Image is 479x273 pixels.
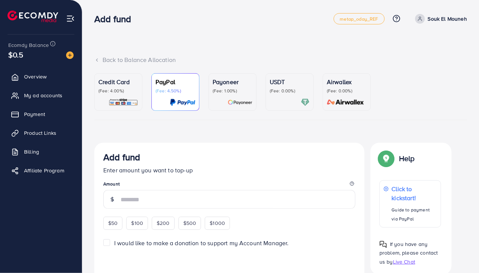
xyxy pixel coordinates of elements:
[340,17,378,21] span: metap_oday_REF
[24,73,47,80] span: Overview
[156,77,195,86] p: PayPal
[6,163,76,178] a: Affiliate Program
[213,88,252,94] p: (Fee: 1.00%)
[428,14,467,23] p: Souk El Mouneh
[170,98,195,107] img: card
[103,181,355,190] legend: Amount
[379,240,438,265] span: If you have any problem, please contact us by
[379,152,393,165] img: Popup guide
[24,110,45,118] span: Payment
[66,51,74,59] img: image
[94,56,467,64] div: Back to Balance Allocation
[8,11,58,22] img: logo
[98,88,138,94] p: (Fee: 4.00%)
[379,241,387,248] img: Popup guide
[6,107,76,122] a: Payment
[6,144,76,159] a: Billing
[393,258,415,265] span: Live Chat
[109,98,138,107] img: card
[6,88,76,103] a: My ad accounts
[8,49,24,60] span: $0.5
[270,88,310,94] p: (Fee: 0.00%)
[327,77,367,86] p: Airwallex
[399,154,415,163] p: Help
[8,41,49,49] span: Ecomdy Balance
[183,219,196,227] span: $500
[66,14,75,23] img: menu
[24,148,39,155] span: Billing
[6,69,76,84] a: Overview
[6,125,76,140] a: Product Links
[392,205,437,223] p: Guide to payment via PayPal
[447,239,473,267] iframe: Chat
[103,152,140,163] h3: Add fund
[270,77,310,86] p: USDT
[412,14,467,24] a: Souk El Mouneh
[228,98,252,107] img: card
[156,88,195,94] p: (Fee: 4.50%)
[325,98,367,107] img: card
[24,167,64,174] span: Affiliate Program
[213,77,252,86] p: Payoneer
[392,184,437,202] p: Click to kickstart!
[334,13,385,24] a: metap_oday_REF
[131,219,143,227] span: $100
[210,219,225,227] span: $1000
[114,239,289,247] span: I would like to make a donation to support my Account Manager.
[103,166,355,175] p: Enter amount you want to top-up
[98,77,138,86] p: Credit Card
[327,88,367,94] p: (Fee: 0.00%)
[301,98,310,107] img: card
[157,219,170,227] span: $200
[24,92,62,99] span: My ad accounts
[24,129,56,137] span: Product Links
[94,14,137,24] h3: Add fund
[108,219,118,227] span: $50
